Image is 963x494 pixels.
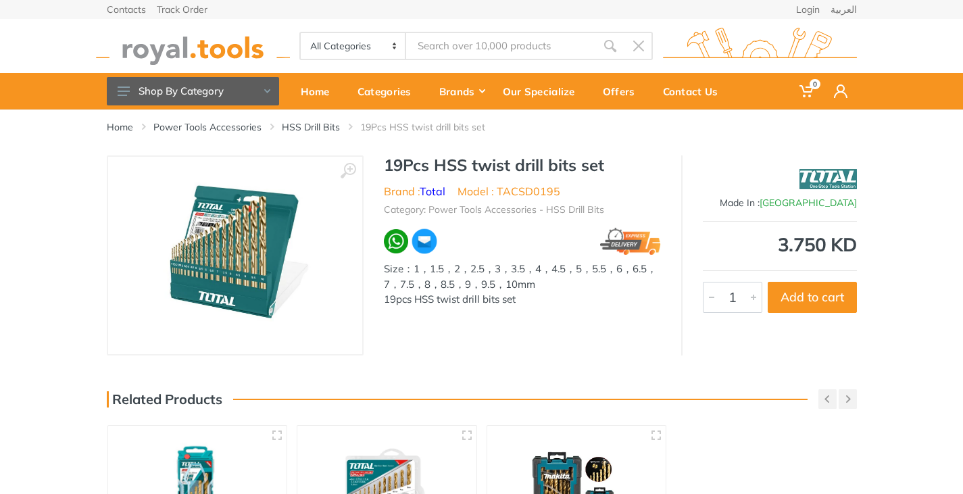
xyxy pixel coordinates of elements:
[768,282,857,313] button: Add to cart
[151,170,318,341] img: Royal Tools - 19Pcs HSS twist drill bits set
[153,120,262,134] a: Power Tools Accessories
[493,77,593,105] div: Our Specialize
[157,5,207,14] a: Track Order
[96,28,290,65] img: royal.tools Logo
[653,73,737,109] a: Contact Us
[458,183,560,199] li: Model : TACSD0195
[348,73,430,109] a: Categories
[291,73,348,109] a: Home
[703,235,857,254] div: 3.750 KD
[703,196,857,210] div: Made In :
[384,155,661,175] h1: 19Pcs HSS twist drill bits set
[760,197,857,209] span: [GEOGRAPHIC_DATA]
[384,292,661,307] div: 19pcs HSS twist drill bits set
[348,77,430,105] div: Categories
[593,73,653,109] a: Offers
[600,228,661,255] img: express.png
[107,77,279,105] button: Shop By Category
[796,5,820,14] a: Login
[291,77,348,105] div: Home
[107,120,857,134] nav: breadcrumb
[107,391,222,407] h3: Related Products
[493,73,593,109] a: Our Specialize
[384,183,445,199] li: Brand :
[107,5,146,14] a: Contacts
[360,120,505,134] li: 19Pcs HSS twist drill bits set
[301,33,407,59] select: Category
[384,262,661,292] div: Size：1，1.5，2，2.5，3，3.5，4，4.5，5，5.5，6，6.5，7，7.5，8，8.5，9，9.5，10mm
[282,120,340,134] a: HSS Drill Bits
[831,5,857,14] a: العربية
[810,79,820,89] span: 0
[384,203,604,217] li: Category: Power Tools Accessories - HSS Drill Bits
[107,120,133,134] a: Home
[653,77,737,105] div: Contact Us
[593,77,653,105] div: Offers
[663,28,857,65] img: royal.tools Logo
[799,162,857,196] img: Total
[430,77,493,105] div: Brands
[411,228,438,255] img: ma.webp
[406,32,595,60] input: Site search
[420,184,445,198] a: Total
[384,229,409,254] img: wa.webp
[790,73,824,109] a: 0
